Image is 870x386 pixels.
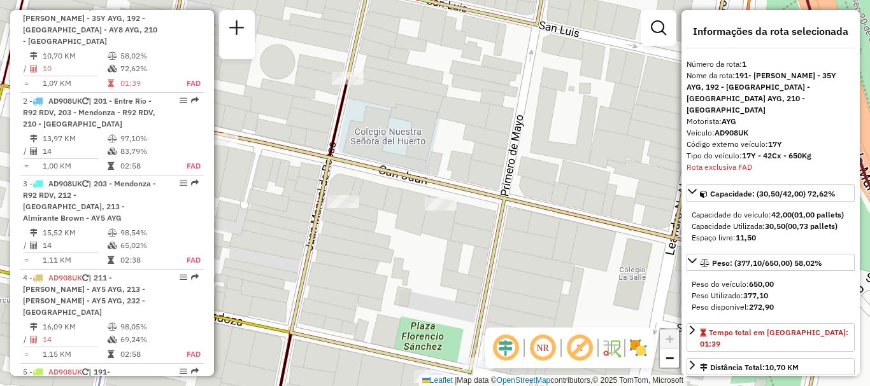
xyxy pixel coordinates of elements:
[108,256,114,264] i: Tempo total em rota
[48,2,82,11] span: AD908UK
[749,279,774,289] strong: 650,00
[42,145,107,158] td: 14
[120,333,173,346] td: 69,24%
[23,273,145,317] span: 4 -
[700,327,848,348] span: Tempo total em [GEOGRAPHIC_DATA]: 01:39
[120,145,173,158] td: 83,79%
[687,59,855,70] div: Número da rota:
[687,150,855,162] div: Tipo do veículo:
[42,333,107,346] td: 14
[120,132,173,145] td: 97,10%
[180,179,187,187] em: Opções
[743,291,768,300] strong: 377,10
[120,77,173,90] td: 01:39
[666,331,674,347] span: +
[687,184,855,202] a: Capacidade: (30,50/42,00) 72,62%
[108,336,117,343] i: % de utilização da cubagem
[180,273,187,281] em: Opções
[173,254,201,266] td: FAD
[722,116,736,126] strong: AYG
[742,151,811,160] strong: 17Y - 42Cx - 650Kg
[422,376,453,385] a: Leaflet
[692,290,850,301] div: Peso Utilizado:
[108,65,117,72] i: % de utilização da cubagem
[692,221,850,232] div: Capacidade Utilizada:
[120,50,173,62] td: 58,02%
[120,254,173,266] td: 02:38
[30,323,38,331] i: Distância Total
[82,368,89,376] i: Veículo já utilizado nesta sessão
[792,210,844,219] strong: (01,00 pallets)
[42,160,107,172] td: 1,00 KM
[120,348,173,361] td: 02:58
[628,338,648,358] img: Exibir/Ocultar setores
[700,362,799,373] div: Distância Total:
[224,15,250,44] a: Nova sessão e pesquisa
[42,132,107,145] td: 13,97 KM
[23,145,29,158] td: /
[173,348,201,361] td: FAD
[23,273,145,317] span: | 211 - [PERSON_NAME] - AY5 AYG, 213 - [PERSON_NAME] - AY5 AYG, 232 - [GEOGRAPHIC_DATA]
[108,52,117,60] i: % de utilização do peso
[419,375,687,386] div: Map data © contributors,© 2025 TomTom, Microsoft
[687,273,855,318] div: Peso: (377,10/650,00) 58,02%
[692,232,850,244] div: Espaço livre:
[120,62,173,75] td: 72,62%
[120,226,173,239] td: 98,54%
[42,77,107,90] td: 1,07 KM
[30,242,38,249] i: Total de Atividades
[173,77,201,90] td: FAD
[23,96,155,128] span: 2 -
[497,376,551,385] a: OpenStreetMap
[527,333,558,363] span: Ocultar NR
[42,321,107,333] td: 16,09 KM
[687,116,855,127] div: Motorista:
[710,189,836,198] span: Capacidade: (30,50/42,00) 72,62%
[749,302,774,312] strong: 272,90
[30,229,38,237] i: Distância Total
[455,376,457,385] span: |
[23,254,29,266] td: =
[765,362,799,372] span: 10,70 KM
[82,97,89,105] i: Veículo já utilizado nesta sessão
[42,62,107,75] td: 10
[82,274,89,282] i: Veículo já utilizado nesta sessão
[42,50,107,62] td: 10,70 KM
[771,210,792,219] strong: 42,00
[23,179,156,223] span: | 203 - Mendonza - R92 RDV, 212 - [GEOGRAPHIC_DATA], 213 - Almirante Brown - AY5 AYG
[692,301,850,313] div: Peso disponível:
[30,65,38,72] i: Total de Atividades
[23,239,29,252] td: /
[108,79,114,87] i: Tempo total em rota
[601,338,622,358] img: Fluxo de ruas
[42,254,107,266] td: 1,11 KM
[715,128,748,137] strong: AD908UK
[48,367,82,376] span: AD908UK
[765,221,785,231] strong: 30,50
[120,239,173,252] td: 65,02%
[646,15,671,41] a: Exibir filtros
[687,162,855,173] div: Rota exclusiva FAD
[42,239,107,252] td: 14
[23,96,155,128] span: | 201 - Entre Rio - R92 RDV, 203 - Mendonza - R92 RDV, 210 - [GEOGRAPHIC_DATA]
[108,135,117,142] i: % de utilização do peso
[120,321,173,333] td: 98,05%
[687,71,836,114] strong: 191- [PERSON_NAME] - 35Y AYG, 192 - [GEOGRAPHIC_DATA] - [GEOGRAPHIC_DATA] AYG, 210 - [GEOGRAPHIC_...
[30,336,38,343] i: Total de Atividades
[687,254,855,271] a: Peso: (377,10/650,00) 58,02%
[120,160,173,172] td: 02:58
[30,148,38,155] i: Total de Atividades
[687,358,855,375] a: Distância Total:10,70 KM
[82,180,89,188] i: Veículo já utilizado nesta sessão
[687,139,855,150] div: Código externo veículo:
[692,279,774,289] span: Peso do veículo:
[660,348,679,368] a: Zoom out
[736,233,756,242] strong: 11,50
[687,127,855,139] div: Veículo:
[180,368,187,375] em: Opções
[191,97,199,104] em: Rota exportada
[687,25,855,38] h4: Informações da rota selecionada
[48,273,82,282] span: AD908UK
[30,135,38,142] i: Distância Total
[48,96,82,106] span: AD908UK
